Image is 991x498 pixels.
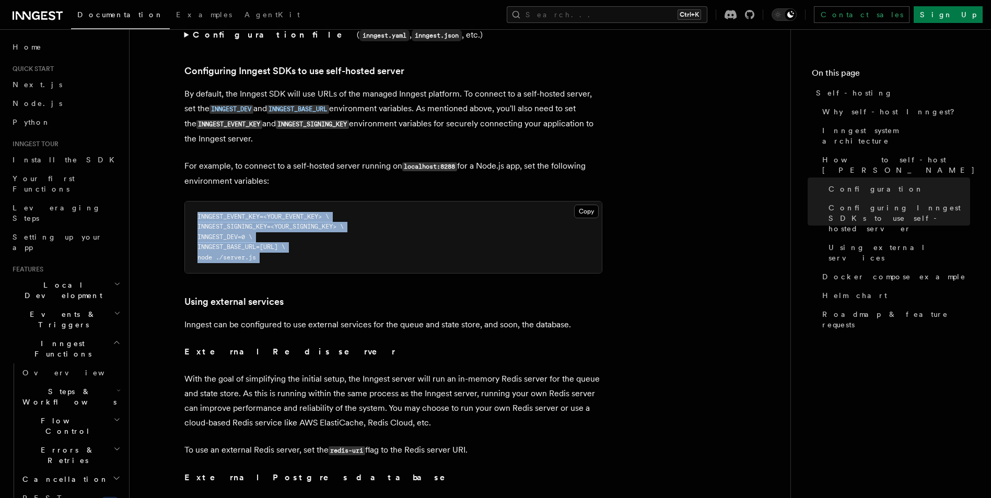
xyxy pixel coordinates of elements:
span: Errors & Retries [18,445,113,466]
a: Your first Functions [8,169,123,198]
a: Next.js [8,75,123,94]
span: Your first Functions [13,174,75,193]
code: INNGEST_SIGNING_KEY [276,120,349,129]
p: With the goal of simplifying the initial setup, the Inngest server will run an in-memory Redis se... [184,372,602,430]
span: Steps & Workflows [18,386,116,407]
a: Sign Up [914,6,983,23]
a: Docker compose example [818,267,970,286]
a: Leveraging Steps [8,198,123,228]
a: INNGEST_DEV [209,103,253,113]
span: Examples [176,10,232,19]
span: Next.js [13,80,62,89]
button: Search...Ctrl+K [507,6,707,23]
span: Roadmap & feature requests [822,309,970,330]
p: To use an external Redis server, set the flag to the Redis server URI. [184,443,602,458]
p: For example, to connect to a self-hosted server running on for a Node.js app, set the following e... [184,159,602,188]
a: Contact sales [814,6,910,23]
a: Home [8,38,123,56]
span: Cancellation [18,474,109,484]
button: Copy [574,205,599,218]
a: AgentKit [238,3,306,28]
span: Local Development [8,280,114,301]
button: Steps & Workflows [18,382,123,411]
a: Roadmap & feature requests [818,305,970,334]
span: node ./server.js [197,254,256,261]
span: Configuring Inngest SDKs to use self-hosted server [829,203,970,234]
a: Configuration [824,180,970,198]
p: Inngest can be configured to use external services for the queue and state store, and soon, the d... [184,317,602,332]
button: Inngest Functions [8,334,123,363]
button: Errors & Retries [18,441,123,470]
span: Flow Control [18,416,113,436]
span: Quick start [8,65,54,73]
a: Configuring Inngest SDKs to use self-hosted server [184,64,404,78]
span: Helm chart [822,290,887,301]
span: Inngest system architecture [822,125,970,146]
span: AgentKit [244,10,300,19]
code: inngest.yaml [359,30,410,41]
span: Using external services [829,242,970,263]
code: inngest.json [412,30,462,41]
a: Using external services [824,238,970,267]
span: Features [8,265,43,274]
a: Setting up your app [8,228,123,257]
span: Events & Triggers [8,309,114,330]
span: Home [13,42,42,52]
button: Toggle dark mode [772,8,797,21]
a: Inngest system architecture [818,121,970,150]
code: redis-uri [329,446,365,455]
a: How to self-host [PERSON_NAME] [818,150,970,180]
strong: External Postgres database [184,472,460,482]
code: INNGEST_EVENT_KEY [196,120,262,129]
code: localhost:8288 [402,162,457,171]
a: INNGEST_BASE_URL [267,103,329,113]
a: Helm chart [818,286,970,305]
span: Leveraging Steps [13,204,101,222]
a: Install the SDK [8,150,123,169]
span: Inngest Functions [8,338,113,359]
kbd: Ctrl+K [678,9,701,20]
button: Events & Triggers [8,305,123,334]
span: Docker compose example [822,271,966,282]
h4: On this page [812,67,970,84]
span: INNGEST_DEV=0 \ [197,233,252,241]
strong: Configuration file [193,30,357,40]
span: Documentation [77,10,164,19]
a: Python [8,113,123,132]
span: Self-hosting [816,88,893,98]
a: Why self-host Inngest? [818,102,970,121]
button: Cancellation [18,470,123,489]
span: Python [13,118,51,126]
code: INNGEST_DEV [209,105,253,114]
a: Configuring Inngest SDKs to use self-hosted server [824,198,970,238]
strong: External Redis server [184,347,395,357]
a: Node.js [8,94,123,113]
a: Examples [170,3,238,28]
span: INNGEST_SIGNING_KEY=<YOUR_SIGNING_KEY> \ [197,223,344,230]
button: Local Development [8,276,123,305]
summary: Configuration file(inngest.yaml,inngest.json, etc.) [184,28,602,43]
span: Configuration [829,184,924,194]
span: INNGEST_BASE_URL=[URL] \ [197,243,285,251]
span: Install the SDK [13,156,121,164]
a: Overview [18,363,123,382]
a: Documentation [71,3,170,29]
button: Flow Control [18,411,123,441]
span: Inngest tour [8,140,59,148]
a: Using external services [184,294,284,309]
code: INNGEST_BASE_URL [267,105,329,114]
span: How to self-host [PERSON_NAME] [822,155,975,175]
span: Why self-host Inngest? [822,106,962,117]
span: Node.js [13,99,62,108]
span: INNGEST_EVENT_KEY=<YOUR_EVENT_KEY> \ [197,213,329,220]
a: Self-hosting [812,84,970,102]
span: Setting up your app [13,233,102,252]
p: By default, the Inngest SDK will use URLs of the managed Inngest platform. To connect to a self-h... [184,87,602,146]
span: Overview [22,369,130,377]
